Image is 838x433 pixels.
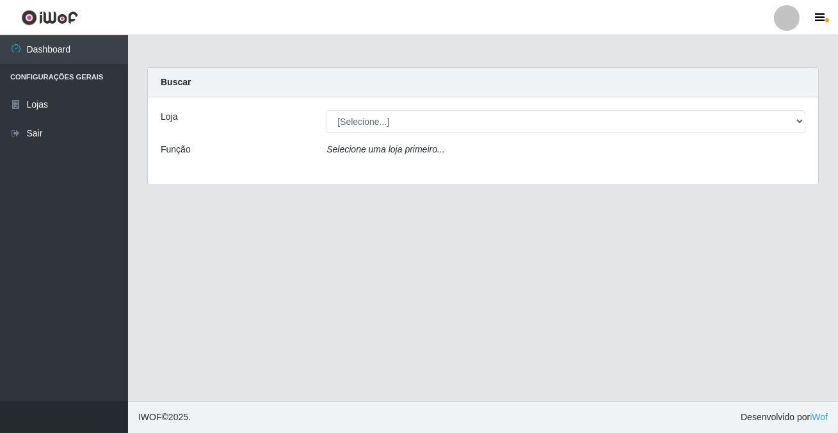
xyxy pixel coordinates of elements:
[138,411,191,424] span: © 2025 .
[161,110,177,124] label: Loja
[161,77,191,87] strong: Buscar
[741,411,828,424] span: Desenvolvido por
[138,412,162,422] span: IWOF
[810,412,828,422] a: iWof
[161,143,191,156] label: Função
[21,10,78,26] img: CoreUI Logo
[326,144,444,154] i: Selecione uma loja primeiro...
